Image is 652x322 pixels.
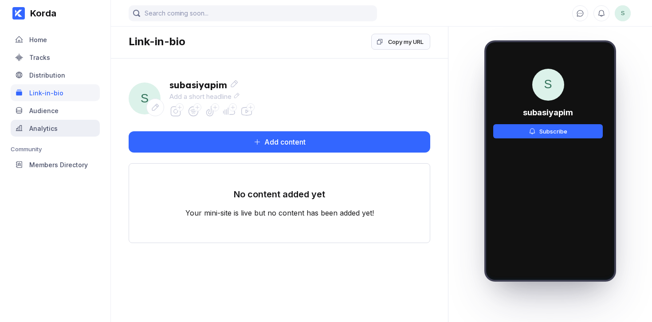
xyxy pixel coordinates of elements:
[129,35,185,48] div: Link-in-bio
[29,54,50,61] div: Tracks
[532,69,564,101] div: subasiyapim
[388,37,424,46] div: Copy my URL
[615,5,631,21] button: S
[11,49,100,67] a: Tracks
[29,161,88,169] div: Members Directory
[371,34,430,50] button: Copy my URL
[532,69,564,101] span: S
[11,156,100,174] a: Members Directory
[11,84,100,102] a: Link-in-bio
[29,71,65,79] div: Distribution
[11,31,100,49] a: Home
[29,107,59,114] div: Audience
[129,131,430,153] button: Add content
[185,208,374,217] div: Your mini-site is live but no content has been added yet!
[523,108,573,117] div: subasiyapim
[169,92,253,101] div: Add a short headline
[169,79,253,90] div: subasiyapim
[129,82,161,114] div: subasiyapim
[25,8,56,19] div: Korda
[261,137,306,146] div: Add content
[29,125,58,132] div: Analytics
[11,145,100,153] div: Community
[29,89,63,97] div: Link-in-bio
[536,128,567,135] div: Subscribe
[493,124,603,138] button: Subscribe
[11,120,100,137] a: Analytics
[11,102,100,120] a: Audience
[29,36,47,43] div: Home
[615,5,631,21] div: subasiyapim
[234,189,325,208] div: No content added yet
[129,5,377,21] input: Search coming soon...
[129,82,161,114] span: S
